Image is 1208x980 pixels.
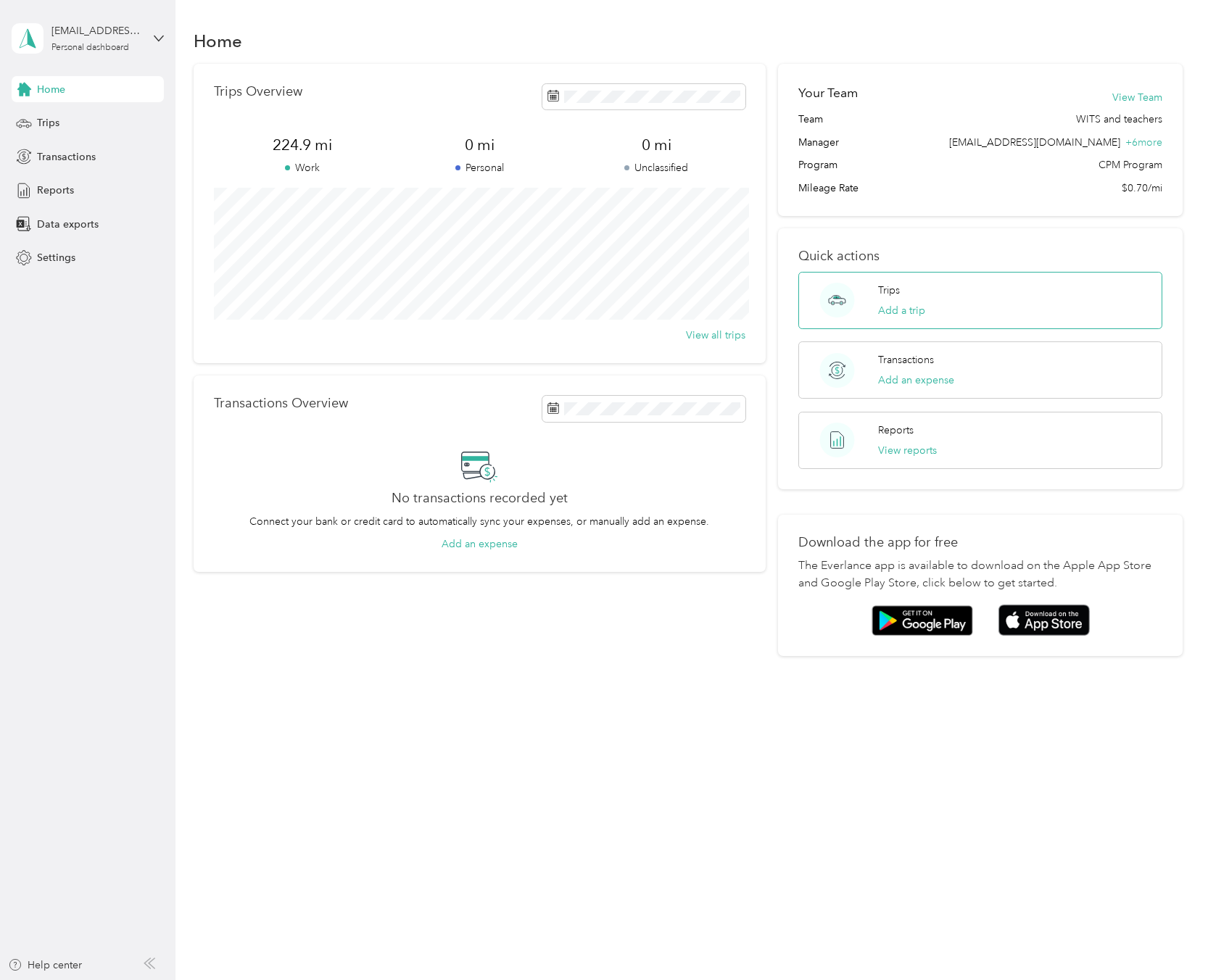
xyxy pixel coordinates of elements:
[8,958,82,973] button: Help center
[194,33,242,49] h1: Home
[798,180,859,196] span: Mileage Rate
[798,557,1162,592] p: The Everlance app is available to download on the Apple App Store and Google Play Store, click be...
[568,135,745,155] span: 0 mi
[568,160,745,175] p: Unclassified
[949,136,1120,149] span: [EMAIL_ADDRESS][DOMAIN_NAME]
[37,183,74,198] span: Reports
[1112,90,1162,105] button: View Team
[878,303,925,318] button: Add a trip
[798,84,858,102] h2: Your Team
[878,373,954,388] button: Add an expense
[878,443,937,458] button: View reports
[391,160,568,175] p: Personal
[998,605,1090,636] img: App store
[1099,157,1162,173] span: CPM Program
[37,82,65,97] span: Home
[798,249,1162,264] p: Quick actions
[391,135,568,155] span: 0 mi
[37,149,96,165] span: Transactions
[249,514,709,529] p: Connect your bank or credit card to automatically sync your expenses, or manually add an expense.
[214,160,391,175] p: Work
[878,352,934,367] p: Transactions
[51,43,129,52] div: Personal dashboard
[798,157,837,173] span: Program
[442,536,518,552] button: Add an expense
[51,23,142,38] div: [EMAIL_ADDRESS][DOMAIN_NAME]
[798,535,1162,550] p: Download the app for free
[798,135,839,150] span: Manager
[214,84,302,99] p: Trips Overview
[37,250,75,265] span: Settings
[214,396,348,411] p: Transactions Overview
[1076,112,1162,127] span: WITS and teachers
[878,423,914,438] p: Reports
[1125,136,1162,149] span: + 6 more
[37,217,99,232] span: Data exports
[798,112,823,127] span: Team
[878,283,900,298] p: Trips
[392,491,568,506] h2: No transactions recorded yet
[1127,899,1208,980] iframe: Everlance-gr Chat Button Frame
[1122,180,1162,196] span: $0.70/mi
[872,605,973,636] img: Google play
[214,135,391,155] span: 224.9 mi
[686,328,745,343] button: View all trips
[37,115,59,130] span: Trips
